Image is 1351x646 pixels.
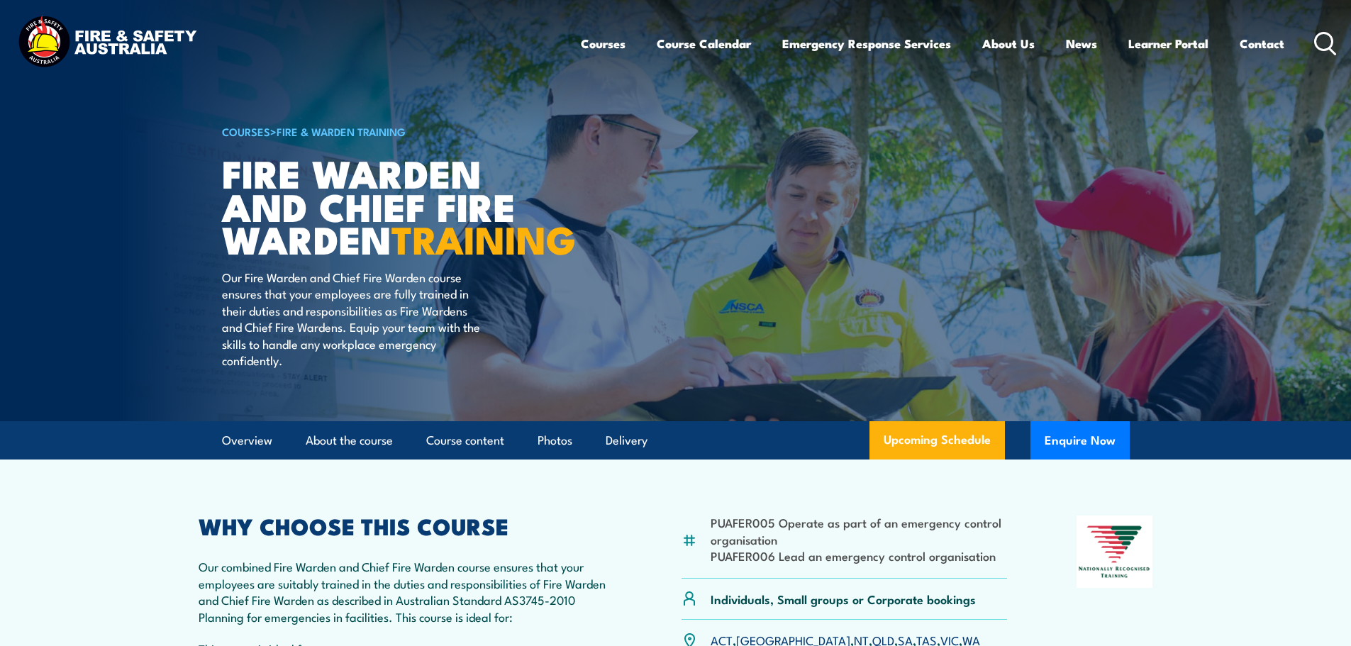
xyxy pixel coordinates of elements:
a: Courses [581,25,626,62]
li: PUAFER005 Operate as part of an emergency control organisation [711,514,1008,547]
a: Photos [538,422,572,460]
a: Learner Portal [1128,25,1208,62]
button: Enquire Now [1030,421,1130,460]
a: COURSES [222,123,270,139]
img: Nationally Recognised Training logo. [1077,516,1153,588]
strong: TRAINING [391,208,576,267]
p: Individuals, Small groups or Corporate bookings [711,591,976,607]
a: Course Calendar [657,25,751,62]
a: Overview [222,422,272,460]
a: Upcoming Schedule [869,421,1005,460]
li: PUAFER006 Lead an emergency control organisation [711,547,1008,564]
a: Fire & Warden Training [277,123,406,139]
a: About Us [982,25,1035,62]
a: Contact [1240,25,1284,62]
h1: Fire Warden and Chief Fire Warden [222,156,572,255]
h6: > [222,123,572,140]
a: Emergency Response Services [782,25,951,62]
p: Our combined Fire Warden and Chief Fire Warden course ensures that your employees are suitably tr... [199,558,613,625]
a: News [1066,25,1097,62]
a: Course content [426,422,504,460]
a: Delivery [606,422,647,460]
p: Our Fire Warden and Chief Fire Warden course ensures that your employees are fully trained in the... [222,269,481,368]
h2: WHY CHOOSE THIS COURSE [199,516,613,535]
a: About the course [306,422,393,460]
